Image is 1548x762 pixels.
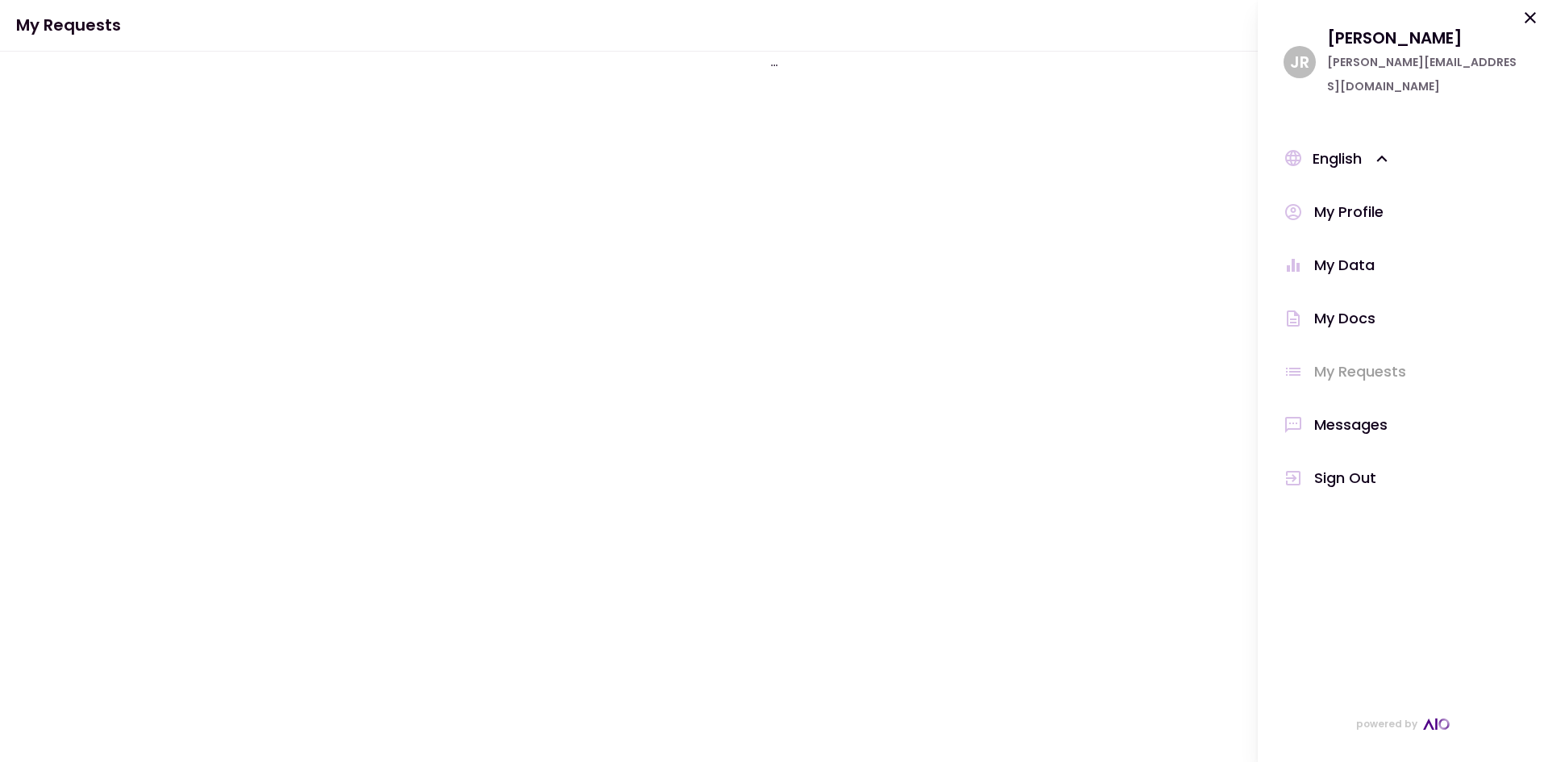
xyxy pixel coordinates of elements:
[1356,712,1417,736] span: powered by
[1423,718,1450,730] img: AIO Logo
[16,9,121,42] h1: My Requests
[1314,466,1376,490] div: Sign Out
[1314,253,1375,277] div: My Data
[1327,26,1522,50] div: [PERSON_NAME]
[1284,46,1316,78] div: J R
[1327,50,1522,98] div: [PERSON_NAME][EMAIL_ADDRESS][DOMAIN_NAME]
[1314,200,1384,224] div: My Profile
[771,52,778,762] div: ...
[1313,147,1392,171] div: English
[1314,413,1388,437] div: Messages
[1314,306,1375,331] div: My Docs
[1314,360,1406,384] div: My Requests
[1521,8,1540,34] button: Ok, close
